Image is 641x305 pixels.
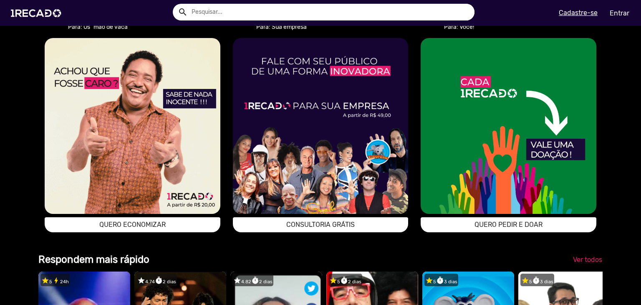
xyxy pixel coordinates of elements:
img: videos dedicados 1recado cameo para empresa [233,38,409,214]
button: Example home icon [175,4,189,19]
input: Pesquisar... [185,4,474,20]
span: CONSULTORIA GRÁTIS [286,221,355,229]
button: QUERO ECONOMIZAR [45,217,220,232]
img: videos de famosos personalizados barato [45,38,220,214]
mat-icon: Example home icon [178,7,188,17]
u: Cadastre-se [559,9,598,17]
a: CONSULTORIA GRÁTIS [233,217,409,232]
a: Entrar [604,6,635,20]
span: QUERO PEDIR E DOAR [474,221,543,229]
span: QUERO ECONOMIZAR [99,221,166,229]
button: QUERO PEDIR E DOAR [421,217,596,232]
img: Doações para ONGs com vídeos personalizados [421,38,596,214]
b: Respondem mais rápido [38,254,149,265]
mat-card-subtitle: Para: Você! [444,23,532,31]
span: Ver todos [573,256,602,264]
